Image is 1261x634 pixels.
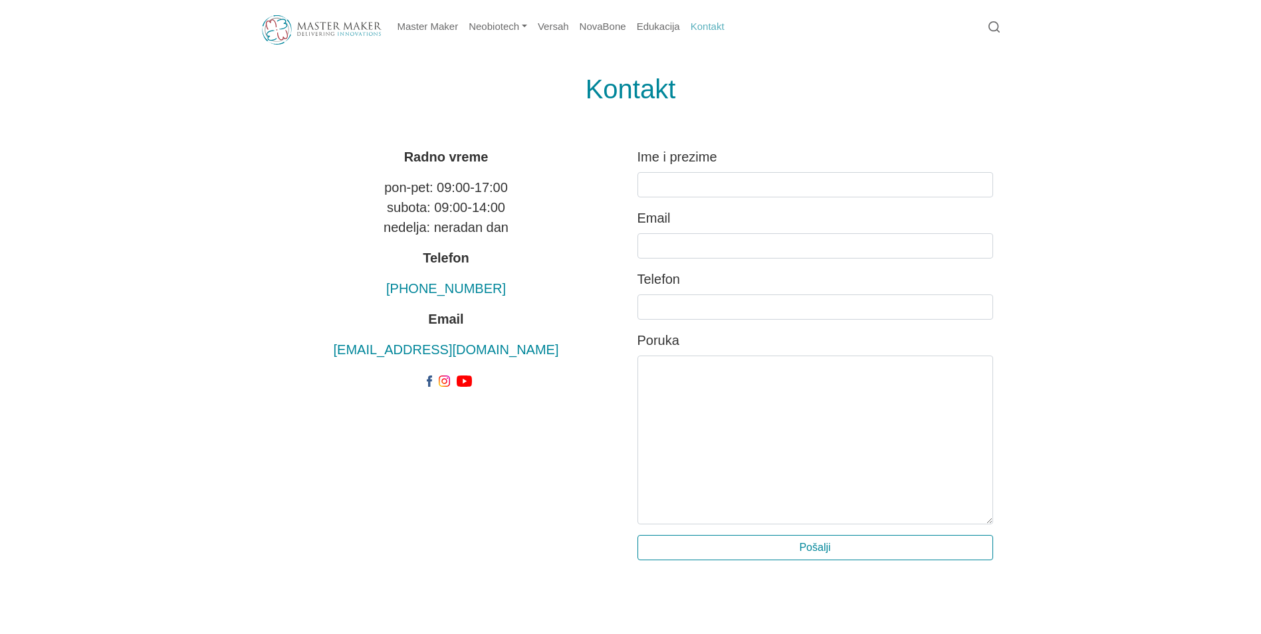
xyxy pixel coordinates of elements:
[386,281,506,296] a: [PHONE_NUMBER]
[637,535,993,560] input: Pošalji
[392,14,464,40] a: Master Maker
[574,14,631,40] a: NovaBone
[269,177,624,237] p: pon-pet: 09:00-17:00 subota: 09:00-14:00 nedelja: neradan dan
[631,14,685,40] a: Edukacija
[532,14,574,40] a: Versah
[637,208,993,228] label: Email
[637,147,993,167] label: Ime i prezime
[457,375,472,387] img: Youtube
[439,375,450,387] img: Instagram
[463,14,532,40] a: Neobiotech
[262,73,1000,105] h1: Kontakt
[428,312,463,326] strong: Email
[427,375,433,387] img: Facebook
[404,150,489,164] strong: Radno vreme
[262,15,382,45] img: Master Maker
[685,14,730,40] a: Kontakt
[334,342,559,357] a: [EMAIL_ADDRESS][DOMAIN_NAME]
[423,251,469,265] strong: Telefon
[637,269,993,289] label: Telefon
[637,330,993,350] label: Poruka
